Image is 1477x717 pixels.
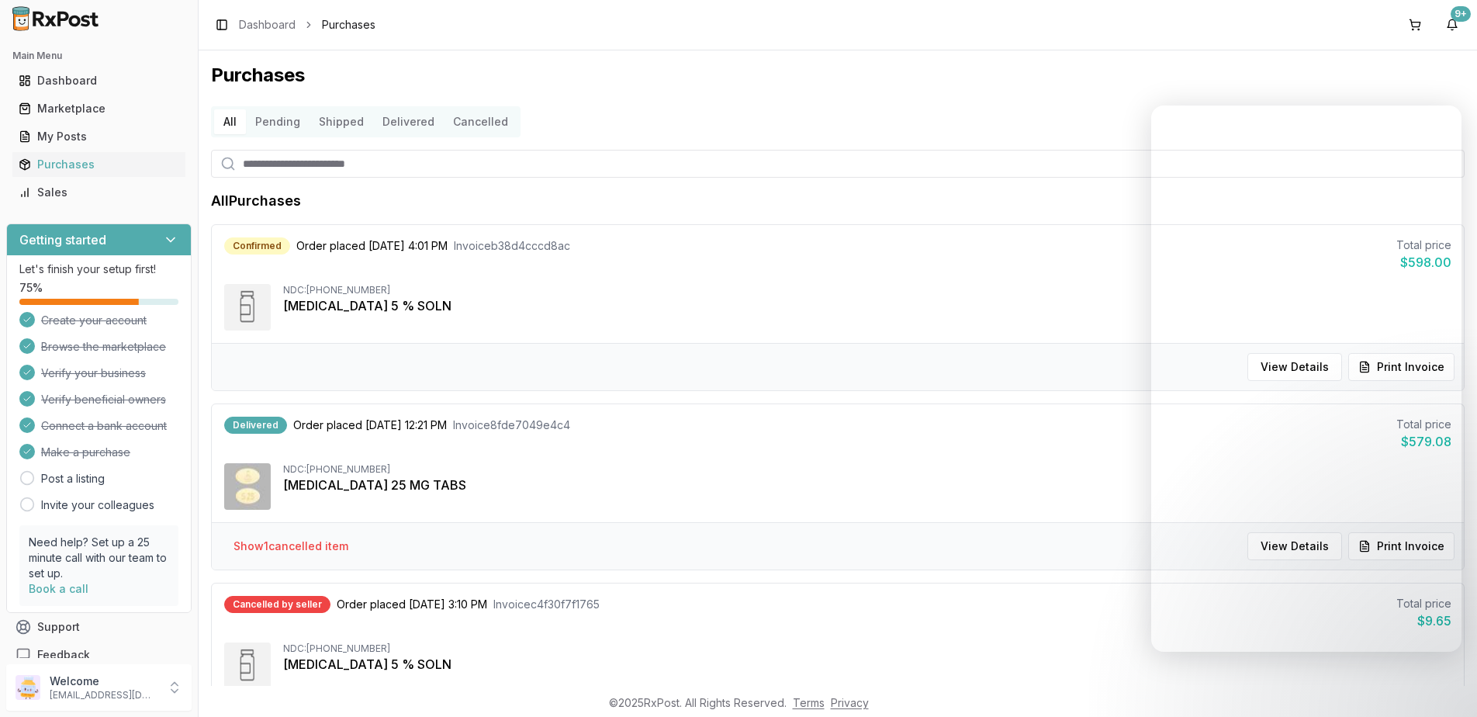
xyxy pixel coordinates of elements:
[224,596,330,613] div: Cancelled by seller
[12,50,185,62] h2: Main Menu
[296,238,448,254] span: Order placed [DATE] 4:01 PM
[6,124,192,149] button: My Posts
[293,417,447,433] span: Order placed [DATE] 12:21 PM
[224,284,271,331] img: Xiidra 5 % SOLN
[211,190,301,212] h1: All Purchases
[41,313,147,328] span: Create your account
[19,185,179,200] div: Sales
[16,675,40,700] img: User avatar
[6,96,192,121] button: Marketplace
[6,613,192,641] button: Support
[283,296,1451,315] div: [MEDICAL_DATA] 5 % SOLN
[41,339,166,355] span: Browse the marketplace
[283,463,1451,476] div: NDC: [PHONE_NUMBER]
[283,643,1451,655] div: NDC: [PHONE_NUMBER]
[50,689,157,701] p: [EMAIL_ADDRESS][DOMAIN_NAME]
[322,17,375,33] span: Purchases
[239,17,296,33] a: Dashboard
[19,280,43,296] span: 75 %
[12,151,185,178] a: Purchases
[41,365,146,381] span: Verify your business
[239,17,375,33] nav: breadcrumb
[6,180,192,205] button: Sales
[214,109,246,134] button: All
[831,696,869,709] a: Privacy
[224,643,271,689] img: Xiidra 5 % SOLN
[6,641,192,669] button: Feedback
[1151,106,1461,652] iframe: Intercom live chat
[454,238,570,254] span: Invoice b38d4cccd8ac
[12,95,185,123] a: Marketplace
[283,284,1451,296] div: NDC: [PHONE_NUMBER]
[19,101,179,116] div: Marketplace
[41,497,154,513] a: Invite your colleagues
[224,463,271,510] img: Jardiance 25 MG TABS
[211,63,1465,88] h1: Purchases
[37,647,90,663] span: Feedback
[6,6,105,31] img: RxPost Logo
[1424,664,1461,701] iframe: Intercom live chat
[41,471,105,487] a: Post a listing
[12,178,185,206] a: Sales
[1451,6,1471,22] div: 9+
[12,123,185,151] a: My Posts
[19,262,178,277] p: Let's finish your setup first!
[19,230,106,249] h3: Getting started
[50,674,157,689] p: Welcome
[444,109,517,134] button: Cancelled
[283,476,1451,494] div: [MEDICAL_DATA] 25 MG TABS
[373,109,444,134] button: Delivered
[19,157,179,172] div: Purchases
[6,68,192,93] button: Dashboard
[337,597,487,612] span: Order placed [DATE] 3:10 PM
[41,392,166,407] span: Verify beneficial owners
[41,418,167,434] span: Connect a bank account
[221,532,361,560] button: Show1cancelled item
[224,237,290,255] div: Confirmed
[41,445,130,460] span: Make a purchase
[29,535,169,581] p: Need help? Set up a 25 minute call with our team to set up.
[6,152,192,177] button: Purchases
[19,129,179,144] div: My Posts
[224,417,287,434] div: Delivered
[283,655,1451,674] div: [MEDICAL_DATA] 5 % SOLN
[310,109,373,134] button: Shipped
[12,67,185,95] a: Dashboard
[793,696,825,709] a: Terms
[453,417,570,433] span: Invoice 8fde7049e4c4
[246,109,310,134] button: Pending
[493,597,600,612] span: Invoice c4f30f7f1765
[19,73,179,88] div: Dashboard
[29,582,88,595] a: Book a call
[1440,12,1465,37] button: 9+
